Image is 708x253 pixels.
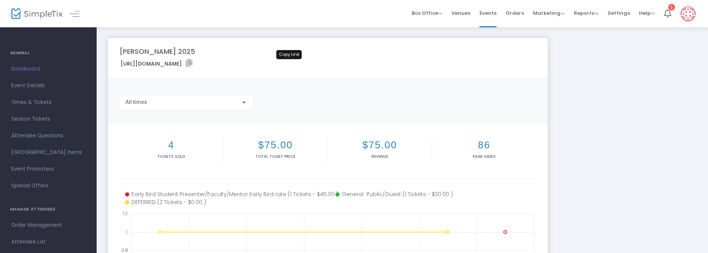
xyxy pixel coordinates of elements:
span: All times [125,99,147,105]
h2: $75.00 [329,139,430,151]
p: Revenue [329,154,430,159]
h4: MANAGE ATTENDEES [10,202,86,217]
span: Times & Tickets [11,97,85,107]
span: [GEOGRAPHIC_DATA] Items [11,148,85,157]
p: Total Ticket Price [225,154,326,159]
span: Attendee List [11,237,85,247]
span: Help [639,9,655,17]
span: Special Offers [11,181,85,191]
span: Marketing [533,9,565,17]
h2: 86 [434,139,535,151]
span: Order Management [11,220,85,230]
span: Events [479,3,497,23]
div: 1 [668,4,675,11]
text: 1.2 [122,210,128,217]
m-panel-title: [PERSON_NAME] 2025 [119,46,195,57]
span: Orders [506,3,524,23]
h2: 4 [121,139,222,151]
p: Page Views [434,154,535,159]
span: Venues [451,3,470,23]
span: Settings [608,3,630,23]
p: Tickets sold [121,154,222,159]
span: Box Office [412,9,442,17]
div: Copy Link [276,50,302,59]
span: Attendee Questions [11,131,85,141]
label: [URL][DOMAIN_NAME] [121,59,193,68]
span: Event Promoters [11,164,85,174]
h4: GENERAL [10,46,86,61]
span: Reports [574,9,598,17]
span: Event Details [11,81,85,91]
h2: $75.00 [225,139,326,151]
text: 1 [126,228,127,235]
span: Season Tickets [11,114,85,124]
span: Dashboard [11,64,85,74]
